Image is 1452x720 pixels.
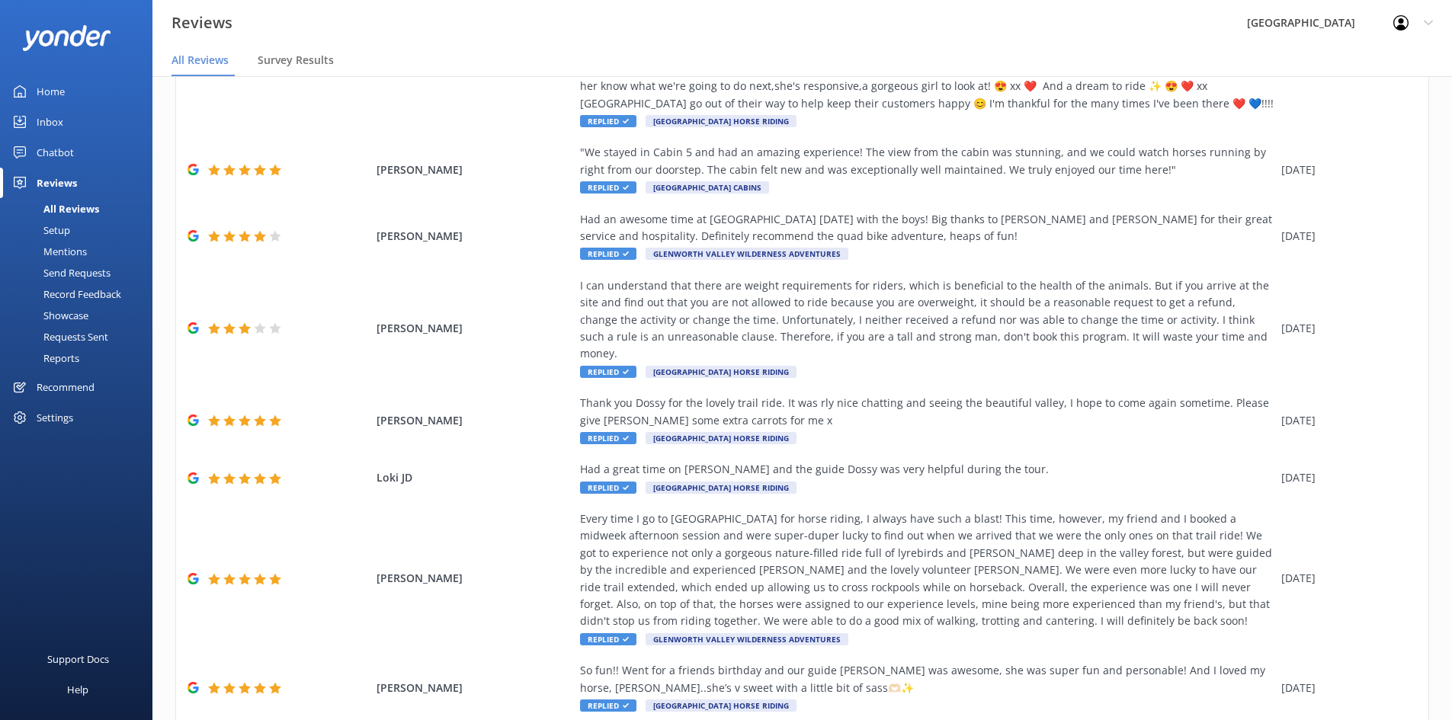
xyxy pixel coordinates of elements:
div: Support Docs [47,644,109,674]
span: [PERSON_NAME] [377,570,573,587]
a: Setup [9,219,152,241]
div: Showcase [9,305,88,326]
a: All Reviews [9,198,152,219]
a: Showcase [9,305,152,326]
div: Requests Sent [9,326,108,347]
h3: Reviews [171,11,232,35]
div: Had an awesome time at [GEOGRAPHIC_DATA] [DATE] with the boys! Big thanks to [PERSON_NAME] and [P... [580,211,1274,245]
a: Requests Sent [9,326,152,347]
span: Loki JD [377,469,573,486]
span: Replied [580,366,636,378]
span: [PERSON_NAME] [377,680,573,696]
span: [GEOGRAPHIC_DATA] Horse Riding [646,432,797,444]
div: [DATE] [1281,320,1409,337]
a: Mentions [9,241,152,262]
div: Reports [9,347,79,369]
div: Help [67,674,88,705]
div: All Reviews [9,198,99,219]
span: Replied [580,633,636,645]
a: Record Feedback [9,283,152,305]
div: Settings [37,402,73,433]
a: Send Requests [9,262,152,283]
span: [PERSON_NAME] [377,228,573,245]
img: yonder-white-logo.png [23,25,111,50]
span: [PERSON_NAME] [377,320,573,337]
span: Glenworth Valley Wilderness Adventures [646,248,848,260]
div: Reviews [37,168,77,198]
span: [PERSON_NAME] [377,412,573,429]
div: [DATE] [1281,570,1409,587]
div: Recommend [37,372,95,402]
span: Replied [580,432,636,444]
div: Inbox [37,107,63,137]
div: So fun!! Went for a friends birthday and our guide [PERSON_NAME] was awesome, she was super fun a... [580,662,1274,696]
div: Every time I go to [GEOGRAPHIC_DATA] for horse riding, I always have such a blast! This time, how... [580,510,1274,630]
span: [GEOGRAPHIC_DATA] Horse Riding [646,699,797,712]
a: Reports [9,347,152,369]
span: Replied [580,482,636,494]
span: Survey Results [258,53,334,68]
div: Mentions [9,241,87,262]
div: Setup [9,219,70,241]
span: Replied [580,699,636,712]
div: "We stayed in Cabin 5 and had an amazing experience! The view from the cabin was stunning, and we... [580,144,1274,178]
span: [GEOGRAPHIC_DATA] Horse Riding [646,482,797,494]
div: [DATE] [1281,228,1409,245]
div: Record Feedback [9,283,121,305]
div: Home [37,76,65,107]
span: [GEOGRAPHIC_DATA] Horse Riding [646,366,797,378]
div: Send Requests [9,262,111,283]
span: All Reviews [171,53,229,68]
div: [DATE] [1281,469,1409,486]
span: [GEOGRAPHIC_DATA] Cabins [646,181,769,194]
span: Replied [580,115,636,127]
div: Chatbot [37,137,74,168]
span: Glenworth Valley Wilderness Adventures [646,633,848,645]
div: Had a great time on [PERSON_NAME] and the guide Dossy was very helpful during the tour. [580,461,1274,478]
div: I can understand that there are weight requirements for riders, which is beneficial to the health... [580,277,1274,363]
span: [PERSON_NAME] [377,162,573,178]
div: [DATE] [1281,412,1409,429]
span: [GEOGRAPHIC_DATA] Horse Riding [646,115,797,127]
div: Thank you Dossy for the lovely trail ride. It was rly nice chatting and seeing the beautiful vall... [580,395,1274,429]
span: Replied [580,181,636,194]
div: [DATE] [1281,680,1409,696]
div: [DATE] [1281,162,1409,178]
span: Replied [580,248,636,260]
